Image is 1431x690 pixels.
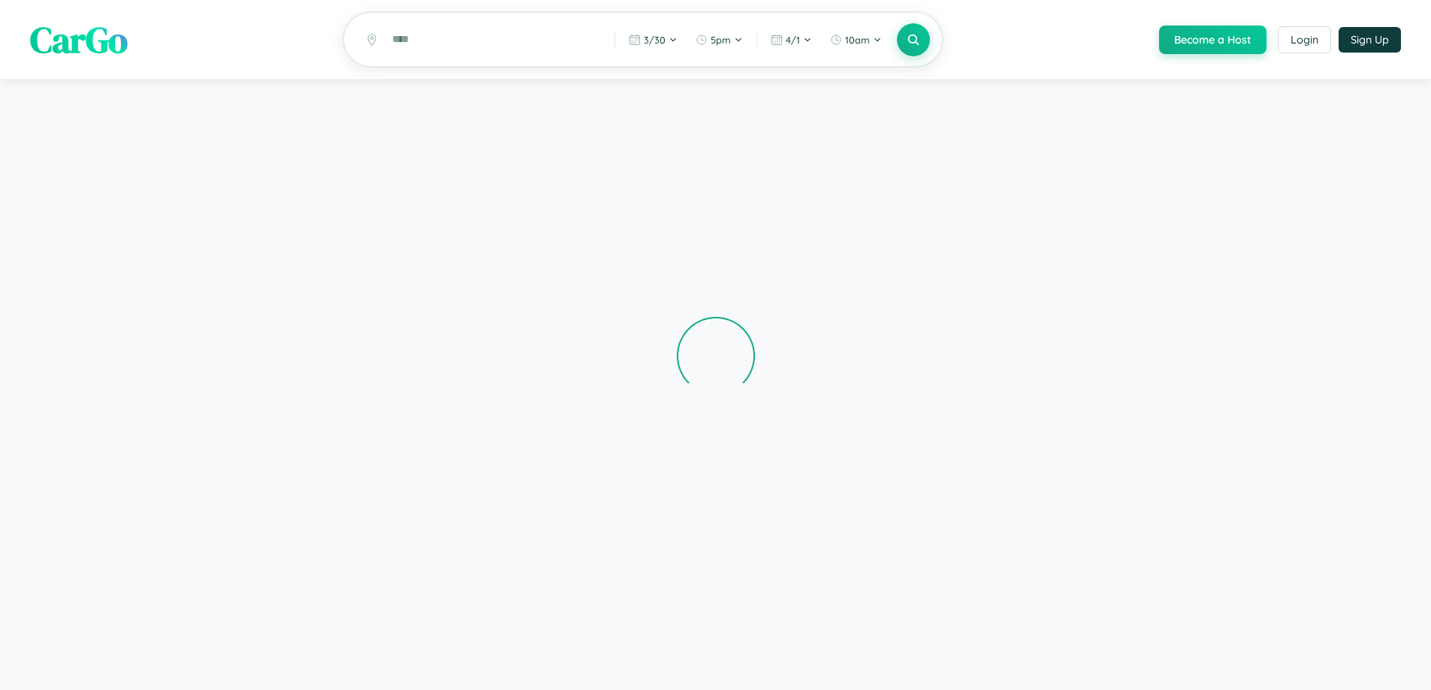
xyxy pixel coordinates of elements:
[30,15,128,65] span: CarGo
[845,34,870,46] span: 10am
[1159,26,1266,54] button: Become a Host
[621,28,685,52] button: 3/30
[786,34,800,46] span: 4 / 1
[688,28,750,52] button: 5pm
[763,28,820,52] button: 4/1
[711,34,731,46] span: 5pm
[1278,26,1331,53] button: Login
[1339,27,1401,53] button: Sign Up
[823,28,889,52] button: 10am
[644,34,666,46] span: 3 / 30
